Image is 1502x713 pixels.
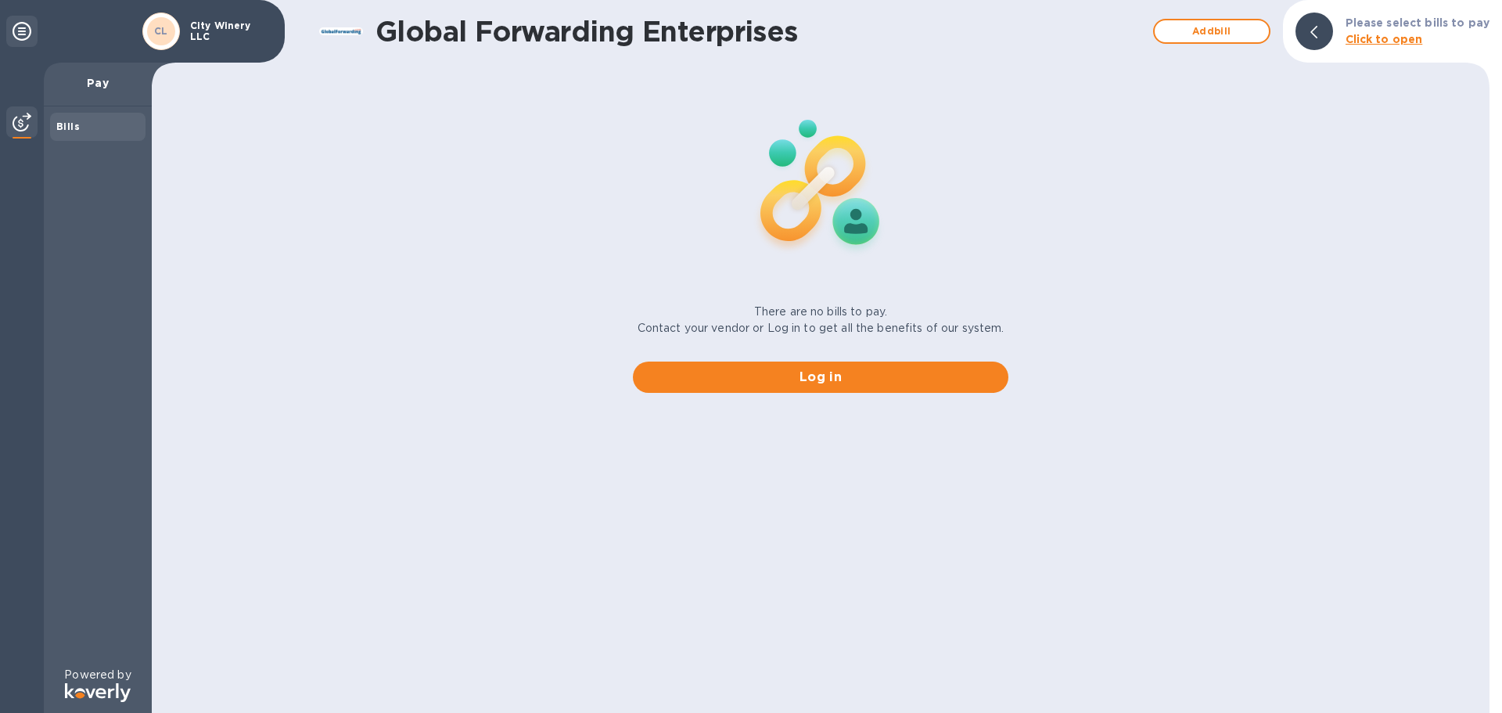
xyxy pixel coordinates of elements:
button: Log in [633,362,1008,393]
p: Pay [56,75,139,91]
b: CL [154,25,168,37]
span: Add bill [1167,22,1256,41]
b: Click to open [1346,33,1423,45]
p: There are no bills to pay. Contact your vendor or Log in to get all the benefits of our system. [638,304,1004,337]
b: Please select bills to pay [1346,16,1489,29]
p: Powered by [64,667,131,683]
h1: Global Forwarding Enterprises [375,15,1145,48]
button: Addbill [1153,19,1270,44]
span: Log in [645,368,996,387]
b: Bills [56,121,80,132]
img: Logo [65,683,131,702]
p: City Winery LLC [190,20,268,42]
